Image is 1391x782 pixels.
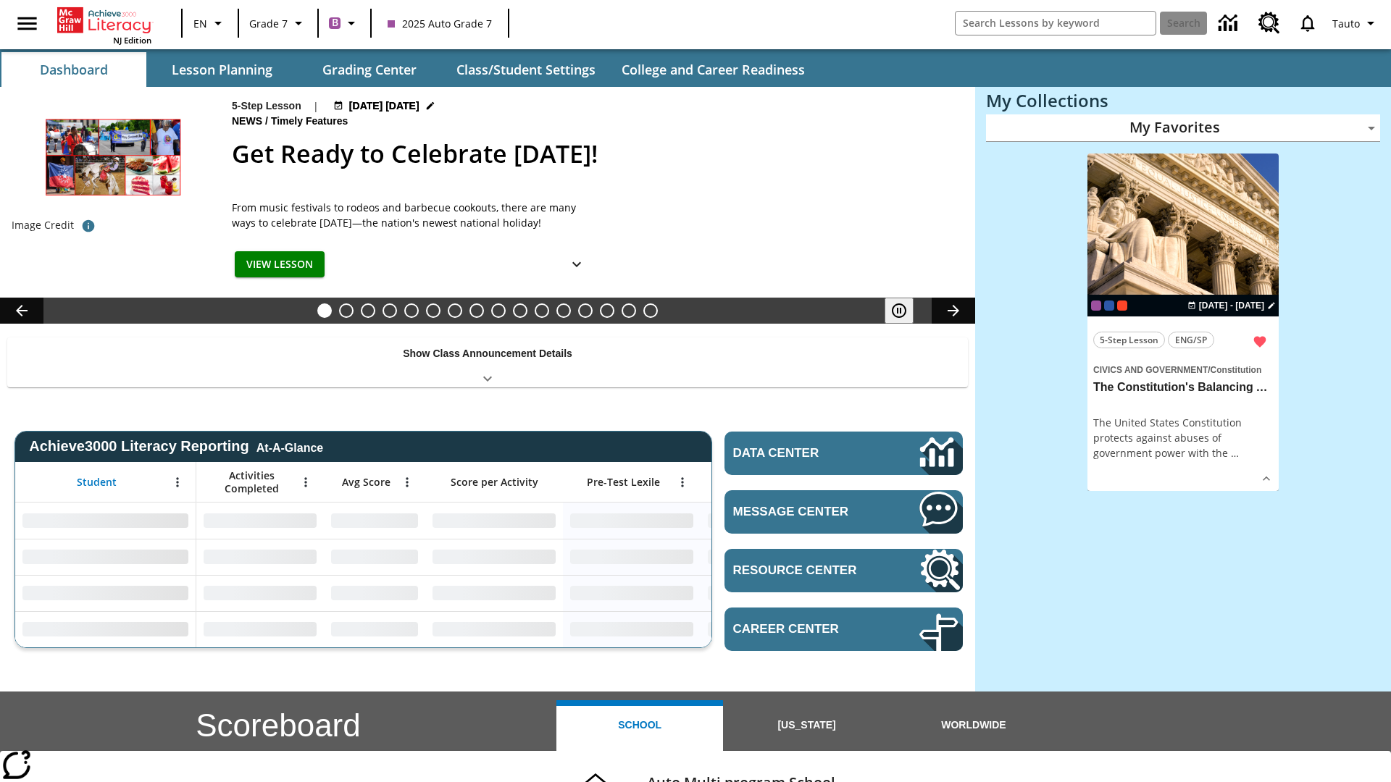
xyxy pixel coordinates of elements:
[733,505,876,519] span: Message Center
[342,476,390,489] span: Avg Score
[1168,332,1214,348] button: ENG/SP
[562,251,591,278] button: Show Details
[622,303,636,318] button: Slide 15 The Constitution's Balancing Act
[672,471,693,493] button: Open Menu
[232,200,594,230] span: From music festivals to rodeos and barbecue cookouts, there are many ways to celebrate Juneteenth...
[1,52,146,87] button: Dashboard
[610,52,816,87] button: College and Career Readiness
[932,298,975,324] button: Lesson carousel, Next
[1104,300,1114,311] div: OL 2025 Auto Grade 8
[701,539,838,575] div: No Data,
[313,98,319,114] span: |
[349,98,419,114] span: [DATE] [DATE]
[1093,361,1273,377] span: Topic: Civics and Government/Constitution
[204,469,299,495] span: Activities Completed
[986,91,1380,111] h3: My Collections
[1208,365,1210,375] span: /
[12,98,214,213] img: Photos of red foods and of people celebrating Juneteenth at parades, Opal's Walk, and at a rodeo.
[556,700,723,751] button: School
[587,476,660,489] span: Pre-Test Lexile
[1185,299,1279,312] button: Aug 24 - Aug 24 Choose Dates
[556,303,571,318] button: Slide 12 Mixed Practice: Citing Evidence
[491,303,506,318] button: Slide 9 Attack of the Terrifying Tomatoes
[324,539,425,575] div: No Data,
[733,622,876,636] span: Career Center
[256,439,323,455] div: At-A-Glance
[451,476,538,489] span: Score per Activity
[187,10,233,36] button: Language: EN, Select a language
[1199,299,1264,312] span: [DATE] - [DATE]
[29,438,323,455] span: Achieve3000 Literacy Reporting
[1117,300,1127,311] div: Test 1
[1231,446,1239,460] span: …
[7,337,968,387] div: Show Class Announcement Details
[332,14,338,32] span: B
[733,563,876,578] span: Resource Center
[243,10,313,36] button: Grade: Grade 7, Select a grade
[77,476,117,489] span: Student
[1091,300,1101,311] div: Current Class
[317,303,332,318] button: Slide 1 Get Ready to Celebrate Juneteenth!
[324,575,425,611] div: No Data,
[724,549,963,592] a: Resource Center, Will open in new tab
[723,700,890,751] button: [US_STATE]
[885,298,928,324] div: Pause
[643,303,658,318] button: Slide 16 Point of View
[57,4,151,46] div: Home
[57,6,151,35] a: Home
[1289,4,1327,42] a: Notifications
[232,98,301,114] p: 5-Step Lesson
[1332,16,1360,31] span: Tauto
[113,35,151,46] span: NJ Edition
[1100,332,1158,348] span: 5-Step Lesson
[1247,329,1273,355] button: Remove from Favorites
[404,303,419,318] button: Slide 5 Cruise Ships: Making Waves
[361,303,375,318] button: Slide 3 Free Returns: A Gain or a Drain?
[513,303,527,318] button: Slide 10 Fashion Forward in Ancient Rome
[388,16,492,31] span: 2025 Auto Grade 7
[323,10,366,36] button: Boost Class color is purple. Change class color
[1093,380,1273,395] h3: The Constitution's Balancing Act
[193,16,207,31] span: EN
[724,432,963,475] a: Data Center
[535,303,549,318] button: Slide 11 The Invasion of the Free CD
[1327,10,1385,36] button: Profile/Settings
[330,98,438,114] button: Jul 17 - Jun 30 Choose Dates
[196,575,324,611] div: No Data,
[232,200,594,230] div: From music festivals to rodeos and barbecue cookouts, there are many ways to celebrate [DATE]—the...
[196,503,324,539] div: No Data,
[196,611,324,647] div: No Data,
[426,303,440,318] button: Slide 6 Private! Keep Out!
[271,114,351,130] span: Timely Features
[1087,154,1279,492] div: lesson details
[249,16,288,31] span: Grade 7
[265,115,268,127] span: /
[701,575,838,611] div: No Data,
[232,114,265,130] span: News
[733,446,870,461] span: Data Center
[448,303,462,318] button: Slide 7 The Last Homesteaders
[396,471,418,493] button: Open Menu
[149,52,294,87] button: Lesson Planning
[701,611,838,647] div: No Data,
[890,700,1057,751] button: Worldwide
[12,218,74,232] p: Image Credit
[578,303,593,318] button: Slide 13 Pre-release lesson
[1250,4,1289,43] a: Resource Center, Will open in new tab
[324,611,425,647] div: No Data,
[74,213,103,239] button: Image credit: Top, left to right: Aaron of L.A. Photography/Shutterstock; Aaron of L.A. Photograp...
[1093,415,1273,461] div: The United States Constitution protects against abuses of government power with the
[295,471,317,493] button: Open Menu
[956,12,1156,35] input: search field
[324,503,425,539] div: No Data,
[383,303,397,318] button: Slide 4 Time for Moon Rules?
[1256,468,1277,489] button: Show Details
[885,298,914,324] button: Pause
[167,471,188,493] button: Open Menu
[6,2,49,45] button: Open side menu
[403,346,572,361] p: Show Class Announcement Details
[701,503,838,539] div: No Data,
[1093,365,1208,375] span: Civics and Government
